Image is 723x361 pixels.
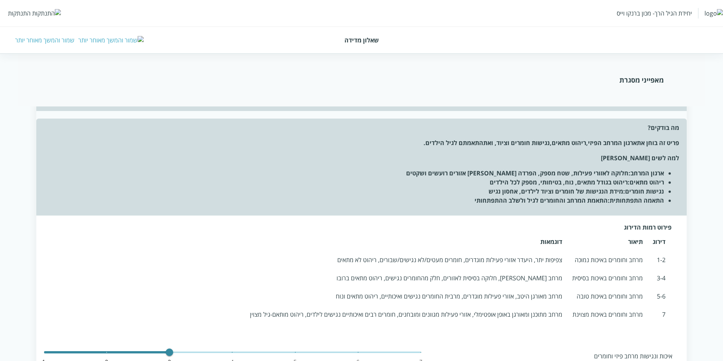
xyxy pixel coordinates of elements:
[59,75,664,84] div: מאפייני מסגרת
[628,178,664,186] strong: ריהוט מתאים:
[649,252,669,268] td: 1-2
[649,270,669,286] td: 3-4
[428,352,672,360] div: איכות ונגישות מרחב פיזי וחומרים
[568,288,647,304] td: מרחב וחומרים באיכות טובה
[588,139,637,147] span: ארגון המרחב הפיזי
[648,123,679,132] b: מה בודקים?
[568,252,647,268] td: מרחב וחומרים באיכות נמוכה
[44,196,664,205] li: התאמת המרחב והחומרים לגיל ולשלב ההתפתחותי
[617,9,692,17] div: יחידת הגיל הרך- מכון ברנקו וייס
[649,306,669,322] td: 7
[44,138,680,147] p: פריט זה בוחן את , , , ואת .
[623,187,664,195] strong: נגישות חומרים:
[568,306,647,322] td: מרחב וחומרים באיכות מצוינת
[44,169,664,178] li: חלוקה לאזורי פעילות, שטח מספק, הפרדה [PERSON_NAME] אזורים רועשים ושקטים
[246,252,566,268] td: צפיפות יתר, היעדר אזורי פעילות מוגדרים, חומרים מעטים/לא נגישים/שבורים, ריהוט לא מתאים
[246,270,566,286] td: מרחב [PERSON_NAME], חלוקה בסיסית לאזורים, חלק מהחומרים נגישים, ריהוט מתאים ברובו
[44,178,664,187] li: ריהוט בגודל מתאים, נוח, בטיחותי, מספק לכל הילדים
[496,139,550,147] span: נגישות חומרים וציוד
[608,196,664,205] strong: התאמה התפתחותית:
[15,36,74,44] div: שמור והמשך מאוחר יותר
[552,139,586,147] span: ריהוט מתאים
[649,234,669,250] th: דירוג
[649,288,669,304] td: 5-6
[44,187,664,196] li: מידת הנגישות של חומרים וציוד לילדים, אחסון נגיש
[246,234,566,250] th: דוגמאות
[624,223,672,231] b: פירוט רמות הדירוג
[32,9,61,17] img: התנתקות
[8,9,31,17] div: התנתקות
[246,288,566,304] td: מרחב מאורגן היטב, אזורי פעילות מוגדרים, מרבית החומרים נגישים ואיכותיים, ריהוט מתאים ונוח
[601,154,679,162] b: למה לשים [PERSON_NAME]
[246,306,566,322] td: מרחב מתוכנן ומאורגן באופן אופטימלי, אזורי פעילות מגוונים ומובחנים, חומרים רבים ואיכותיים נגישים ל...
[628,169,664,177] strong: ארגון המרחב:
[568,234,647,250] th: תיאור
[78,36,144,44] img: שמור והמשך מאוחר יותר
[568,270,647,286] td: מרחב וחומרים באיכות בסיסית
[704,9,723,17] img: logo
[425,139,483,147] span: התאמתם לגיל הילדים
